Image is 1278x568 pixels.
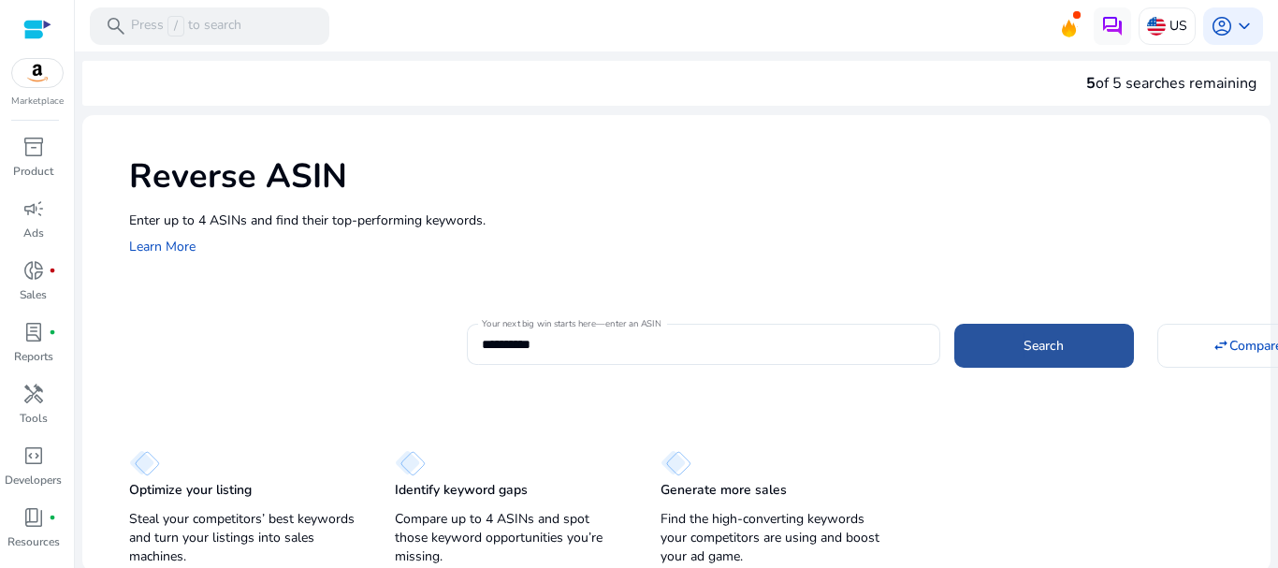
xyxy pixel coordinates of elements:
[1086,72,1256,95] div: of 5 searches remaining
[49,514,56,521] span: fiber_manual_record
[954,324,1134,367] button: Search
[1086,73,1096,94] span: 5
[1213,337,1229,354] mat-icon: swap_horiz
[482,317,661,330] mat-label: Your next big win starts here—enter an ASIN
[395,481,528,500] p: Identify keyword gaps
[1233,15,1256,37] span: keyboard_arrow_down
[22,506,45,529] span: book_4
[14,348,53,365] p: Reports
[49,267,56,274] span: fiber_manual_record
[1147,17,1166,36] img: us.svg
[129,156,1252,197] h1: Reverse ASIN
[129,510,357,566] p: Steal your competitors’ best keywords and turn your listings into sales machines.
[20,286,47,303] p: Sales
[22,444,45,467] span: code_blocks
[129,481,252,500] p: Optimize your listing
[1024,336,1064,356] span: Search
[22,321,45,343] span: lab_profile
[661,510,889,566] p: Find the high-converting keywords your competitors are using and boost your ad game.
[1169,9,1187,42] p: US
[49,328,56,336] span: fiber_manual_record
[22,383,45,405] span: handyman
[23,225,44,241] p: Ads
[129,450,160,476] img: diamond.svg
[131,16,241,36] p: Press to search
[661,481,787,500] p: Generate more sales
[105,15,127,37] span: search
[12,59,63,87] img: amazon.svg
[13,163,53,180] p: Product
[129,238,196,255] a: Learn More
[20,410,48,427] p: Tools
[395,450,426,476] img: diamond.svg
[5,472,62,488] p: Developers
[22,197,45,220] span: campaign
[11,95,64,109] p: Marketplace
[661,450,691,476] img: diamond.svg
[22,136,45,158] span: inventory_2
[395,510,623,566] p: Compare up to 4 ASINs and spot those keyword opportunities you’re missing.
[1211,15,1233,37] span: account_circle
[7,533,60,550] p: Resources
[129,211,1252,230] p: Enter up to 4 ASINs and find their top-performing keywords.
[167,16,184,36] span: /
[22,259,45,282] span: donut_small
